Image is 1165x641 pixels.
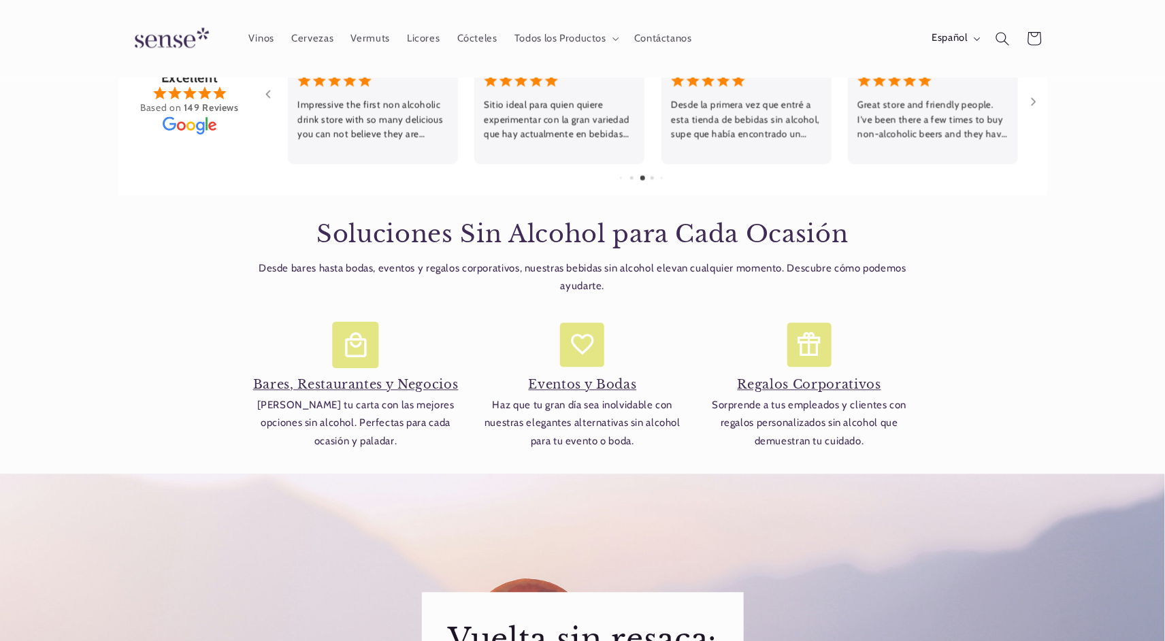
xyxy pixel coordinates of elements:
span: Cócteles [457,32,497,45]
h4: Eventos y Bodas [476,378,689,393]
p: Haz que tu gran día sea inolvidable con nuestras elegantes alternativas sin alcohol para tu event... [476,397,689,450]
a: 149 Reviews [181,102,239,114]
b: 149 Reviews [184,102,239,114]
div: Impressive the first non alcoholic drink store with so many delicious you can not believe they ar... [297,97,448,142]
span: Contáctanos [634,32,692,45]
h4: Regalos Corporativos [703,378,916,393]
div: Desde la primera vez que entré a esta tienda de bebidas sin alcohol, supe que había encontrado un... [670,97,821,142]
a: Contáctanos [625,23,700,53]
span: Cervezas [291,32,333,45]
span: Todos los Productos [514,32,606,45]
h2: Soluciones Sin Alcohol para Cada Ocasión [249,219,916,250]
a: Sense [113,14,226,63]
a: Vermuts [342,23,399,53]
a: Cervezas [283,23,342,53]
p: Sorprende a tus empleados y clientes con regalos personalizados sin alcohol que demuestran tu cui... [703,397,916,450]
a: Licores [399,23,449,53]
div: Sitio ideal para quien quiere experimentar con la gran variedad que hay actualmente en bebidas no... [484,97,634,142]
h4: Bares, Restaurantes y Negocios [249,378,462,393]
a: Eventos y Bodas Haz que tu gran día sea inolvidable con nuestras elegantes alternativas sin alcoh... [476,348,689,450]
span: Vinos [248,32,274,45]
a: Vinos [240,23,282,53]
button: Español [923,24,987,52]
p: [PERSON_NAME] tu carta con las mejores opciones sin alcohol. Perfectas para cada ocasión y paladar. [249,397,462,450]
p: Desde bares hasta bodas, eventos y regalos corporativos, nuestras bebidas sin alcohol elevan cual... [249,260,916,296]
img: Sense [118,19,220,58]
div: Excellent [161,73,218,84]
a: Bares, Restaurantes y Negocios [PERSON_NAME] tu carta con las mejores opciones sin alcohol. Perfe... [249,348,462,450]
a: Regalos Corporativos Sorprende a tus empleados y clientes con regalos personalizados sin alcohol ... [703,348,916,450]
div: Based on [140,103,239,114]
summary: Todos los Productos [506,23,625,53]
a: Cócteles [448,23,506,53]
summary: Búsqueda [987,22,1018,54]
div: Great store and friendly people. I've been there a few times to buy non-alcoholic beers and they ... [857,97,1008,142]
span: Español [932,31,968,46]
span: Vermuts [351,32,390,45]
span: Licores [407,32,440,45]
